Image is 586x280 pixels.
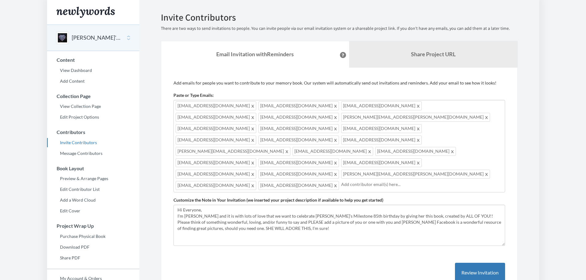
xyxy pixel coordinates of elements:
[341,124,422,133] span: [EMAIL_ADDRESS][DOMAIN_NAME]
[258,170,339,179] span: [EMAIL_ADDRESS][DOMAIN_NAME]
[176,158,256,167] span: [EMAIL_ADDRESS][DOMAIN_NAME]
[47,253,139,262] a: Share PDF
[258,181,339,190] span: [EMAIL_ADDRESS][DOMAIN_NAME]
[47,195,139,205] a: Add a Word Cloud
[176,136,256,144] span: [EMAIL_ADDRESS][DOMAIN_NAME]
[47,166,139,171] h3: Book Layout
[47,206,139,215] a: Edit Cover
[258,136,339,144] span: [EMAIL_ADDRESS][DOMAIN_NAME]
[173,205,505,246] textarea: Hi Everyone, I'm [PERSON_NAME] and it is with lots of love that we want to celebrate [PERSON_NAME...
[375,147,456,156] span: [EMAIL_ADDRESS][DOMAIN_NAME]
[72,34,122,42] button: [PERSON_NAME]'S 85th BIRTHDAY
[176,170,256,179] span: [EMAIL_ADDRESS][DOMAIN_NAME]
[176,124,256,133] span: [EMAIL_ADDRESS][DOMAIN_NAME]
[161,26,518,32] p: There are two ways to send invitations to people. You can invite people via our email invitation ...
[47,185,139,194] a: Edit Contributor List
[341,113,490,122] span: [PERSON_NAME][EMAIL_ADDRESS][PERSON_NAME][DOMAIN_NAME]
[173,80,505,86] p: Add emails for people you want to contribute to your memory book. Our system will automatically s...
[176,101,256,110] span: [EMAIL_ADDRESS][DOMAIN_NAME]
[293,147,373,156] span: [EMAIL_ADDRESS][DOMAIN_NAME]
[161,12,518,22] h2: Invite Contributors
[176,181,256,190] span: [EMAIL_ADDRESS][DOMAIN_NAME]
[47,149,139,158] a: Message Contributors
[176,113,256,122] span: [EMAIL_ADDRESS][DOMAIN_NAME]
[47,112,139,122] a: Edit Project Options
[173,92,214,98] label: Paste or Type Emails:
[47,102,139,111] a: View Collection Page
[47,129,139,135] h3: Contributors
[47,138,139,147] a: Invite Contributors
[341,181,501,188] input: Add contributor email(s) here...
[47,174,139,183] a: Preview & Arrange Pages
[258,101,339,110] span: [EMAIL_ADDRESS][DOMAIN_NAME]
[47,77,139,86] a: Add Content
[258,113,339,122] span: [EMAIL_ADDRESS][DOMAIN_NAME]
[47,223,139,229] h3: Project Wrap Up
[341,136,422,144] span: [EMAIL_ADDRESS][DOMAIN_NAME]
[173,197,383,203] label: Customize the Note in Your Invitation (we inserted your project description if available to help ...
[341,101,422,110] span: [EMAIL_ADDRESS][DOMAIN_NAME]
[47,232,139,241] a: Purchase Physical Book
[341,170,490,179] span: [PERSON_NAME][EMAIL_ADDRESS][PERSON_NAME][DOMAIN_NAME]
[47,66,139,75] a: View Dashboard
[176,147,290,156] span: [PERSON_NAME][EMAIL_ADDRESS][DOMAIN_NAME]
[56,7,115,18] img: Newlywords logo
[47,93,139,99] h3: Collection Page
[216,51,294,57] strong: Email Invitation with Reminders
[258,158,339,167] span: [EMAIL_ADDRESS][DOMAIN_NAME]
[47,57,139,63] h3: Content
[47,243,139,252] a: Download PDF
[341,158,422,167] span: [EMAIL_ADDRESS][DOMAIN_NAME]
[258,124,339,133] span: [EMAIL_ADDRESS][DOMAIN_NAME]
[411,51,456,57] b: Share Project URL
